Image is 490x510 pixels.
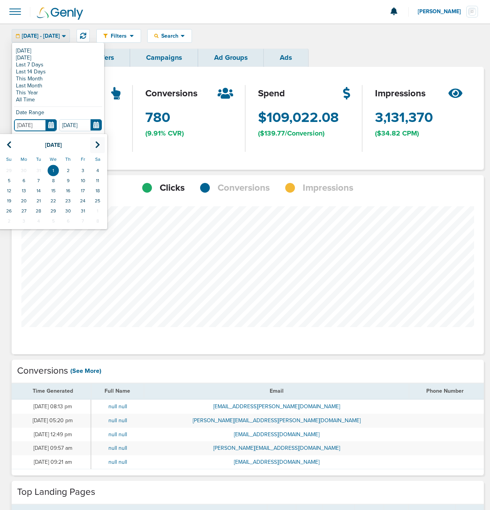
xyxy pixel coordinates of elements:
td: null null [91,455,144,469]
a: [DATE] [14,54,102,61]
span: Full Name [105,388,130,394]
th: Tu [31,153,46,165]
a: All Time [14,96,102,103]
span: ($139.77/Conversion) [258,129,324,138]
td: null null [91,414,144,428]
span: Conversions [218,181,270,195]
td: 5 [46,216,61,226]
a: Dashboard [12,49,78,67]
td: null null [91,399,144,414]
span: ($34.82 CPM) [375,129,419,138]
td: 23 [61,196,75,206]
td: [DATE] 09:21 am [12,455,91,469]
h4: Top Landing Pages [17,487,95,498]
td: 8 [46,176,61,186]
td: [DATE] 05:20 pm [12,414,91,428]
a: Ad Groups [198,49,264,67]
td: 9 [61,176,75,186]
td: [PERSON_NAME][EMAIL_ADDRESS][PERSON_NAME][DOMAIN_NAME] [144,414,409,428]
td: 18 [90,186,105,196]
th: Su [2,153,16,165]
td: 6 [16,176,31,186]
img: Genly [37,7,83,20]
td: 14 [31,186,46,196]
a: [DATE] [14,47,102,54]
td: null null [91,441,144,455]
td: [PERSON_NAME][EMAIL_ADDRESS][DOMAIN_NAME] [144,441,409,455]
a: Last 7 Days [14,61,102,68]
td: 10 [75,176,90,186]
td: 31 [75,206,90,216]
td: 4 [90,165,105,176]
td: [EMAIL_ADDRESS][DOMAIN_NAME] [144,428,409,442]
a: (See More) [70,367,101,375]
td: 21 [31,196,46,206]
span: 3,131,370 [375,108,433,127]
span: 780 [145,108,170,127]
td: [EMAIL_ADDRESS][DOMAIN_NAME] [144,455,409,469]
td: 30 [61,206,75,216]
td: 3 [16,216,31,226]
div: Date Range [14,110,102,119]
a: Last Month [14,82,102,89]
span: [DATE] - [DATE] [22,33,60,39]
span: impressions [375,87,425,100]
td: 28 [31,206,46,216]
td: 1 [90,206,105,216]
td: 2 [61,165,75,176]
th: Sa [90,153,105,165]
th: Mo [16,153,31,165]
td: 7 [75,216,90,226]
td: 4 [31,216,46,226]
th: Fr [75,153,90,165]
td: 15 [46,186,61,196]
a: Campaigns [130,49,198,67]
td: [DATE] 12:49 pm [12,428,91,442]
span: $109,022.08 [258,108,339,127]
span: Search [159,33,181,39]
td: null null [91,428,144,442]
span: (9.91% CVR) [145,129,184,138]
td: [DATE] 08:13 pm [12,399,91,414]
td: 31 [31,165,46,176]
td: 29 [2,165,16,176]
td: 26 [2,206,16,216]
td: 22 [46,196,61,206]
td: 7 [31,176,46,186]
td: 1 [46,165,61,176]
span: [PERSON_NAME] [418,9,466,14]
td: 2 [2,216,16,226]
th: We [46,153,61,165]
a: This Month [14,75,102,82]
a: This Year [14,89,102,96]
span: Filters [108,33,130,39]
td: 11 [90,176,105,186]
a: Ads [264,49,308,67]
td: 25 [90,196,105,206]
a: Last 14 Days [14,68,102,75]
th: Select Month [16,137,90,153]
td: 27 [16,206,31,216]
td: 13 [16,186,31,196]
td: 16 [61,186,75,196]
td: 29 [46,206,61,216]
span: Phone Number [426,388,464,394]
td: 8 [90,216,105,226]
span: Impressions [303,181,353,195]
td: 6 [61,216,75,226]
h4: Conversions [17,366,68,377]
td: 12 [2,186,16,196]
td: 5 [2,176,16,186]
td: 24 [75,196,90,206]
a: Offers [78,49,130,67]
td: 30 [16,165,31,176]
td: 19 [2,196,16,206]
td: 17 [75,186,90,196]
td: 3 [75,165,90,176]
th: Th [61,153,75,165]
span: Time Generated [33,388,73,394]
td: 20 [16,196,31,206]
span: Clicks [160,181,185,195]
td: [DATE] 09:57 am [12,441,91,455]
span: conversions [145,87,197,100]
